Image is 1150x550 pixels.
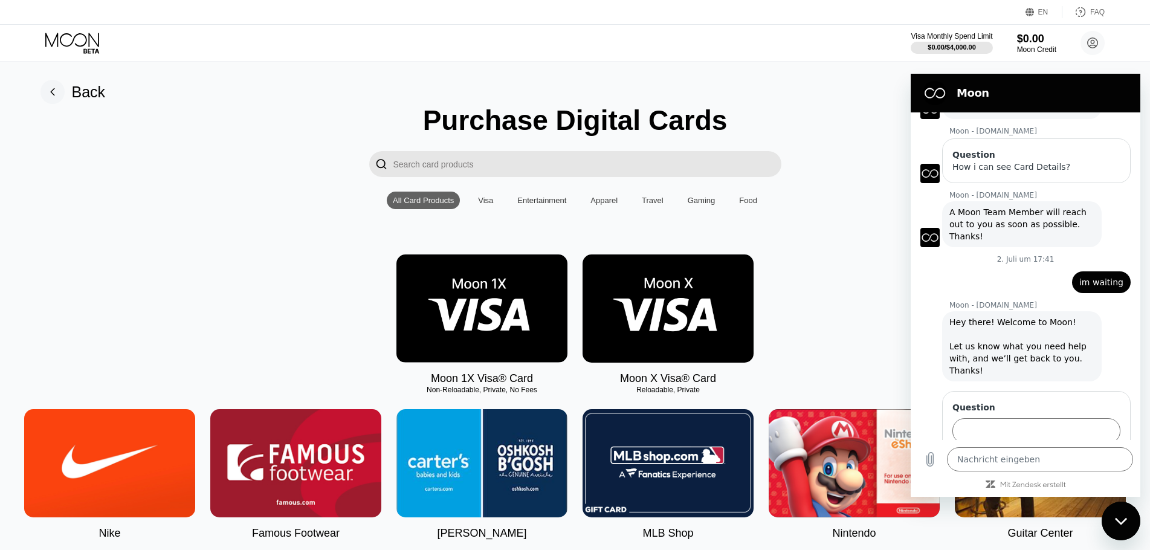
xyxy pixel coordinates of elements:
[1017,45,1056,54] div: Moon Credit
[99,527,120,540] div: Nike
[431,372,533,385] div: Moon 1X Visa® Card
[911,32,992,40] div: Visa Monthly Spend Limit
[739,196,757,205] div: Food
[393,151,781,177] input: Search card products
[1007,527,1073,540] div: Guitar Center
[832,527,876,540] div: Nintendo
[478,196,493,205] div: Visa
[911,74,1140,497] iframe: Messaging-Fenster
[1062,6,1105,18] div: FAQ
[590,196,618,205] div: Apparel
[642,196,664,205] div: Travel
[72,83,106,101] div: Back
[688,196,716,205] div: Gaming
[396,386,567,394] div: Non-Reloadable, Private, No Fees
[437,527,526,540] div: [PERSON_NAME]
[642,527,693,540] div: MLB Shop
[733,192,763,209] div: Food
[1038,8,1048,16] div: EN
[1026,6,1062,18] div: EN
[583,386,754,394] div: Reloadable, Private
[636,192,670,209] div: Travel
[393,196,454,205] div: All Card Products
[682,192,722,209] div: Gaming
[369,151,393,177] div: 
[375,157,387,171] div: 
[584,192,624,209] div: Apparel
[1017,33,1056,45] div: $0.00
[40,80,106,104] div: Back
[511,192,572,209] div: Entertainment
[1017,33,1056,54] div: $0.00Moon Credit
[1102,502,1140,540] iframe: Schaltfläche zum Öffnen des Messaging-Fensters; Konversation läuft
[423,104,728,137] div: Purchase Digital Cards
[911,32,992,54] div: Visa Monthly Spend Limit$0.00/$4,000.00
[620,372,716,385] div: Moon X Visa® Card
[387,192,460,209] div: All Card Products
[1090,8,1105,16] div: FAQ
[517,196,566,205] div: Entertainment
[252,527,340,540] div: Famous Footwear
[472,192,499,209] div: Visa
[928,44,976,51] div: $0.00 / $4,000.00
